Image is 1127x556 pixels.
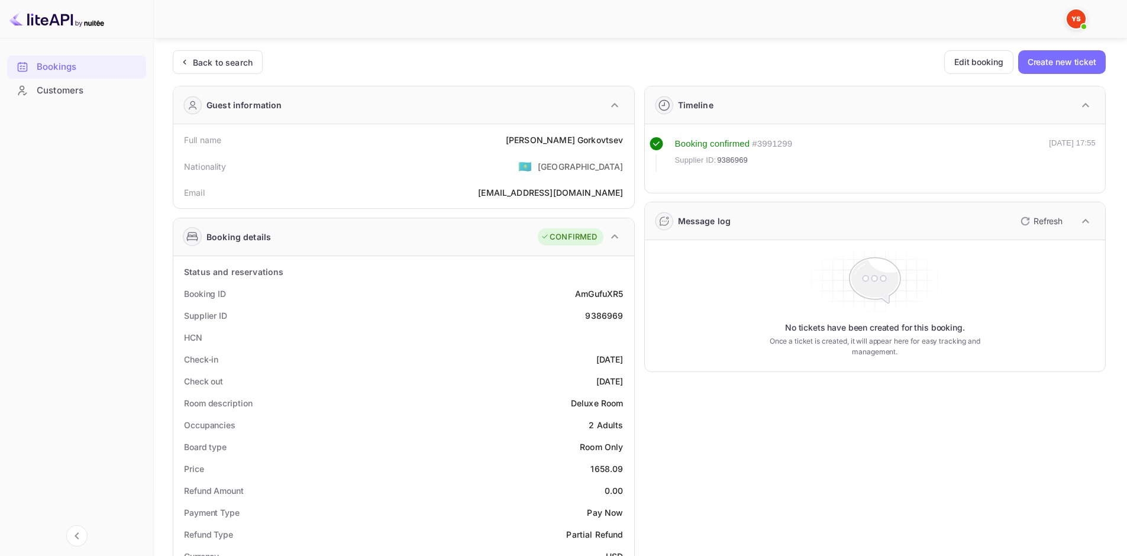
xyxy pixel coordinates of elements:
div: Board type [184,441,227,453]
div: [DATE] [596,375,624,387]
div: Email [184,186,205,199]
div: Deluxe Room [571,397,624,409]
span: United States [518,156,532,177]
div: CONFIRMED [541,231,597,243]
img: Yandex Support [1067,9,1086,28]
div: 1658.09 [590,463,623,475]
div: Customers [7,79,146,102]
div: Status and reservations [184,266,283,278]
div: Payment Type [184,506,240,519]
div: Back to search [193,56,253,69]
span: 9386969 [717,154,748,166]
div: 2 Adults [589,419,623,431]
div: [GEOGRAPHIC_DATA] [538,160,624,173]
div: [DATE] [596,353,624,366]
div: # 3991299 [752,137,792,151]
div: Room Only [580,441,623,453]
button: Collapse navigation [66,525,88,547]
p: Once a ticket is created, it will appear here for easy tracking and management. [751,336,999,357]
div: Booking details [206,231,271,243]
div: Full name [184,134,221,146]
a: Customers [7,79,146,101]
div: Partial Refund [566,528,623,541]
div: 9386969 [585,309,623,322]
div: Occupancies [184,419,235,431]
button: Edit booking [944,50,1013,74]
div: Check out [184,375,223,387]
div: [PERSON_NAME] Gorkovtsev [506,134,624,146]
div: HCN [184,331,202,344]
button: Create new ticket [1018,50,1106,74]
div: [DATE] 17:55 [1049,137,1096,172]
div: AmGufuXR5 [575,287,623,300]
div: Nationality [184,160,227,173]
div: 0.00 [605,484,624,497]
span: Supplier ID: [675,154,716,166]
div: [EMAIL_ADDRESS][DOMAIN_NAME] [478,186,623,199]
div: Bookings [37,60,140,74]
button: Refresh [1013,212,1067,231]
img: LiteAPI logo [9,9,104,28]
div: Timeline [678,99,713,111]
div: Price [184,463,204,475]
div: Supplier ID [184,309,227,322]
div: Pay Now [587,506,623,519]
a: Bookings [7,56,146,77]
div: Bookings [7,56,146,79]
div: Message log [678,215,731,227]
div: Room description [184,397,252,409]
div: Booking confirmed [675,137,750,151]
div: Refund Amount [184,484,244,497]
p: Refresh [1034,215,1063,227]
div: Booking ID [184,287,226,300]
div: Guest information [206,99,282,111]
div: Refund Type [184,528,233,541]
div: Customers [37,84,140,98]
div: Check-in [184,353,218,366]
p: No tickets have been created for this booking. [785,322,965,334]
